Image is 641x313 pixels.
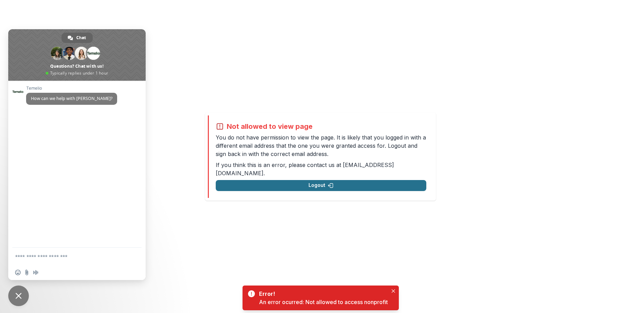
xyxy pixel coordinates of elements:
[227,122,313,131] h2: Not allowed to view page
[216,133,426,158] p: You do not have permission to view the page. It is likely that you logged in with a different ema...
[15,270,21,275] span: Insert an emoji
[389,287,397,295] button: Close
[216,180,426,191] button: Logout
[33,270,38,275] span: Audio message
[24,270,30,275] span: Send a file
[31,96,112,101] span: How can we help with [PERSON_NAME]?
[259,298,388,306] div: An error ocurred: Not allowed to access nonprofit
[259,290,385,298] div: Error!
[26,86,117,91] span: Temelio
[216,161,426,177] p: If you think this is an error, please contact us at .
[8,286,29,306] a: Close chat
[61,33,93,43] a: Chat
[216,161,394,177] a: [EMAIL_ADDRESS][DOMAIN_NAME]
[15,248,125,265] textarea: Compose your message...
[76,33,86,43] span: Chat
